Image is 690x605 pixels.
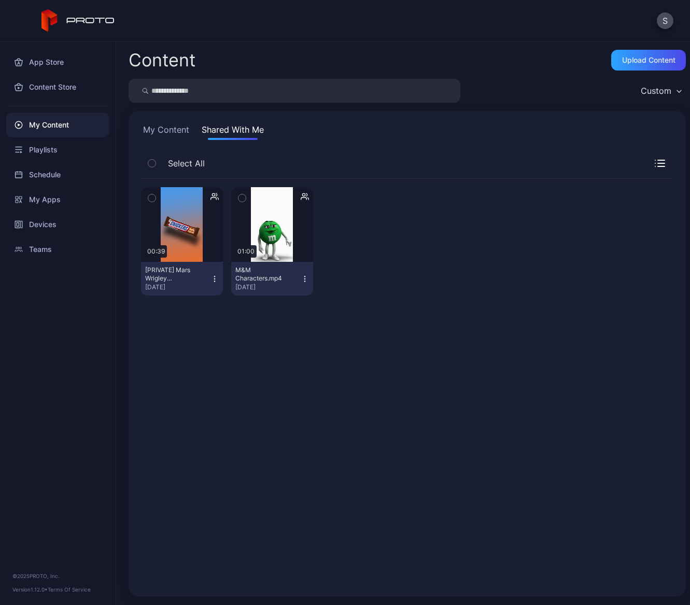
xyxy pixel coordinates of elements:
div: [DATE] [235,283,301,291]
div: [PRIVATE] Mars Wrigley Products.mp4 [145,266,202,283]
a: App Store [6,50,109,75]
a: My Content [6,112,109,137]
a: Schedule [6,162,109,187]
a: Playlists [6,137,109,162]
a: Devices [6,212,109,237]
button: My Content [141,123,191,140]
div: © 2025 PROTO, Inc. [12,572,103,580]
button: M&M Characters.mp4[DATE] [231,262,313,296]
button: Upload Content [611,50,686,71]
button: [PRIVATE] Mars Wrigley Products.mp4[DATE] [141,262,223,296]
a: Terms Of Service [48,586,91,593]
div: [DATE] [145,283,210,291]
a: My Apps [6,187,109,212]
button: Shared With Me [200,123,266,140]
div: Upload Content [622,56,675,64]
a: Teams [6,237,109,262]
a: Content Store [6,75,109,100]
div: Content [129,51,195,69]
div: Custom [641,86,671,96]
button: S [657,12,673,29]
span: Select All [168,157,205,170]
div: M&M Characters.mp4 [235,266,292,283]
button: Custom [636,79,686,103]
span: Version 1.12.0 • [12,586,48,593]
